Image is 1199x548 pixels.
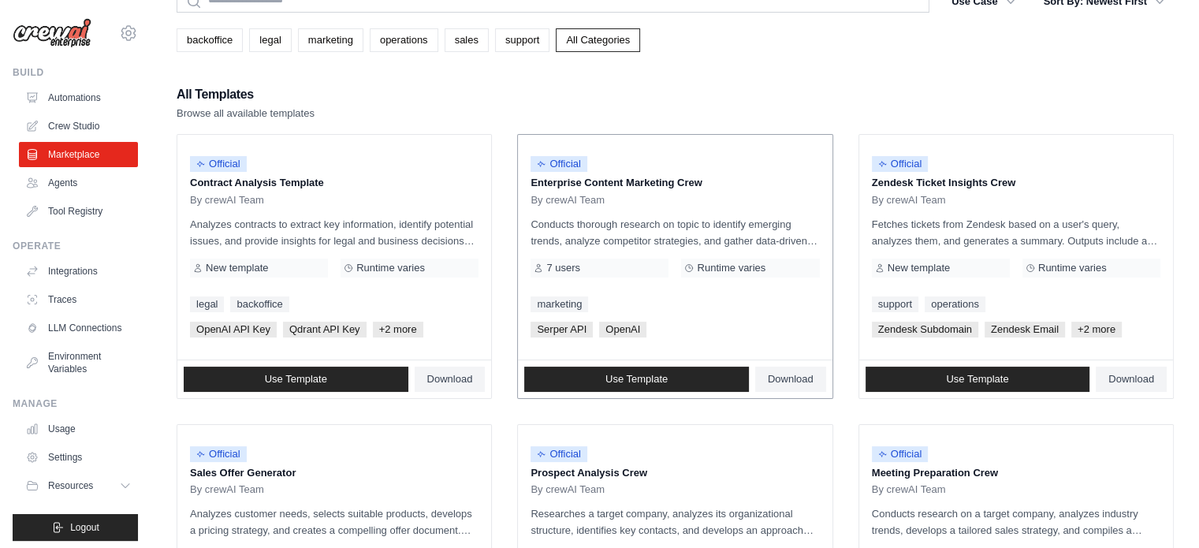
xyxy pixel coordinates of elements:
[445,28,489,52] a: sales
[19,142,138,167] a: Marketplace
[599,322,646,337] span: OpenAI
[19,344,138,382] a: Environment Variables
[531,156,587,172] span: Official
[190,322,277,337] span: OpenAI API Key
[13,514,138,541] button: Logout
[19,259,138,284] a: Integrations
[531,465,819,481] p: Prospect Analysis Crew
[19,445,138,470] a: Settings
[298,28,363,52] a: marketing
[177,28,243,52] a: backoffice
[888,262,950,274] span: New template
[19,416,138,442] a: Usage
[265,373,327,386] span: Use Template
[531,296,588,312] a: marketing
[230,296,289,312] a: backoffice
[190,505,478,539] p: Analyzes customer needs, selects suitable products, develops a pricing strategy, and creates a co...
[872,322,978,337] span: Zendesk Subdomain
[283,322,367,337] span: Qdrant API Key
[184,367,408,392] a: Use Template
[531,505,819,539] p: Researches a target company, analyzes its organizational structure, identifies key contacts, and ...
[19,170,138,196] a: Agents
[427,373,473,386] span: Download
[190,216,478,249] p: Analyzes contracts to extract key information, identify potential issues, and provide insights fo...
[531,483,605,496] span: By crewAI Team
[872,156,929,172] span: Official
[872,296,918,312] a: support
[524,367,749,392] a: Use Template
[415,367,486,392] a: Download
[531,194,605,207] span: By crewAI Team
[872,483,946,496] span: By crewAI Team
[925,296,985,312] a: operations
[495,28,549,52] a: support
[872,175,1160,191] p: Zendesk Ticket Insights Crew
[946,373,1008,386] span: Use Template
[177,106,315,121] p: Browse all available templates
[190,465,478,481] p: Sales Offer Generator
[531,216,819,249] p: Conducts thorough research on topic to identify emerging trends, analyze competitor strategies, a...
[755,367,826,392] a: Download
[872,216,1160,249] p: Fetches tickets from Zendesk based on a user's query, analyzes them, and generates a summary. Out...
[356,262,425,274] span: Runtime varies
[13,18,91,48] img: Logo
[531,322,593,337] span: Serper API
[531,175,819,191] p: Enterprise Content Marketing Crew
[1108,373,1154,386] span: Download
[48,479,93,492] span: Resources
[19,315,138,341] a: LLM Connections
[985,322,1065,337] span: Zendesk Email
[190,156,247,172] span: Official
[872,465,1160,481] p: Meeting Preparation Crew
[19,85,138,110] a: Automations
[19,287,138,312] a: Traces
[190,175,478,191] p: Contract Analysis Template
[872,194,946,207] span: By crewAI Team
[190,483,264,496] span: By crewAI Team
[1071,322,1122,337] span: +2 more
[249,28,291,52] a: legal
[605,373,668,386] span: Use Template
[373,322,423,337] span: +2 more
[206,262,268,274] span: New template
[177,84,315,106] h2: All Templates
[866,367,1090,392] a: Use Template
[872,446,929,462] span: Official
[19,114,138,139] a: Crew Studio
[531,446,587,462] span: Official
[1038,262,1107,274] span: Runtime varies
[13,240,138,252] div: Operate
[70,521,99,534] span: Logout
[1096,367,1167,392] a: Download
[19,199,138,224] a: Tool Registry
[768,373,814,386] span: Download
[190,194,264,207] span: By crewAI Team
[697,262,765,274] span: Runtime varies
[872,505,1160,539] p: Conducts research on a target company, analyzes industry trends, develops a tailored sales strate...
[13,66,138,79] div: Build
[190,446,247,462] span: Official
[370,28,438,52] a: operations
[546,262,580,274] span: 7 users
[190,296,224,312] a: legal
[19,473,138,498] button: Resources
[13,397,138,410] div: Manage
[556,28,640,52] a: All Categories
